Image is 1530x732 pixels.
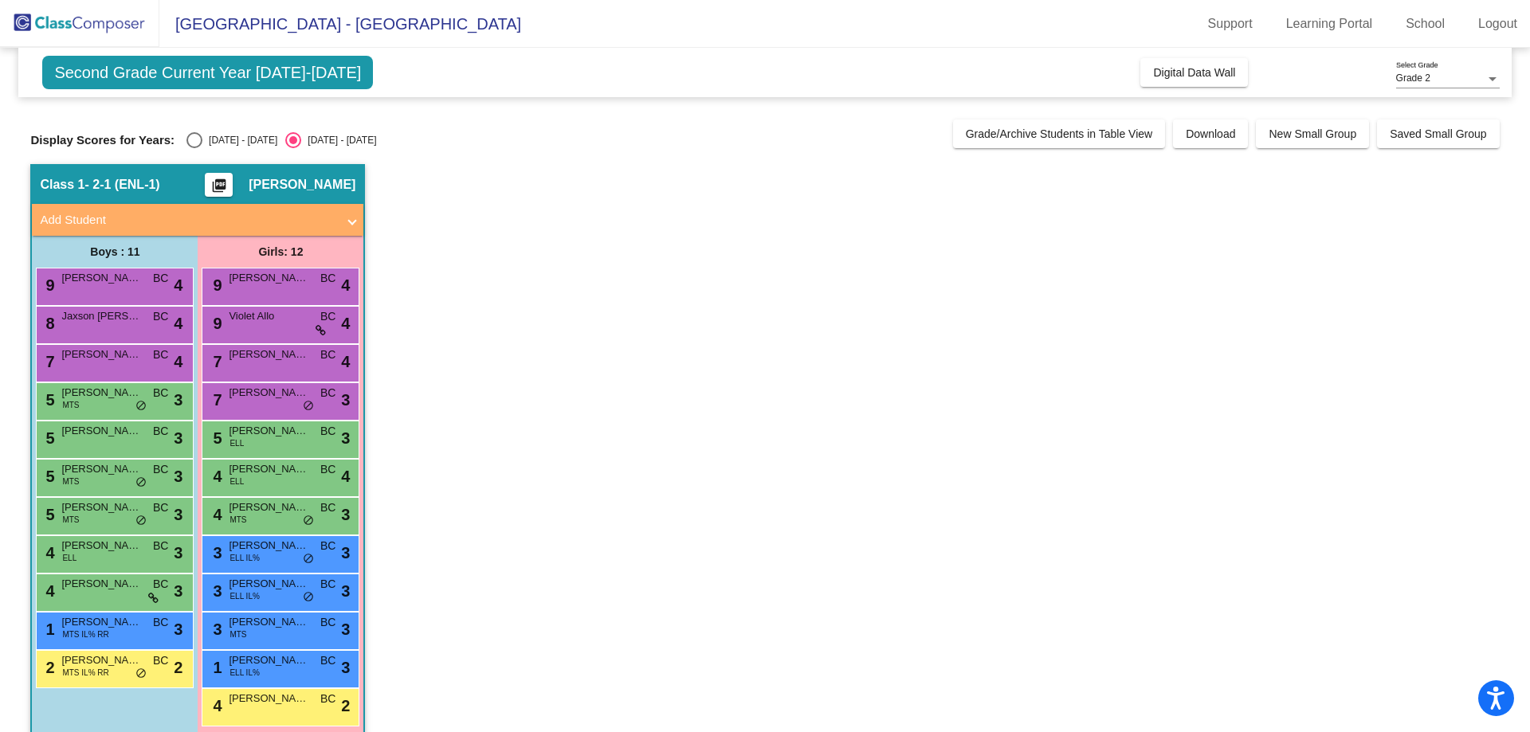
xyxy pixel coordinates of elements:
[320,461,335,478] span: BC
[320,499,335,516] span: BC
[229,652,308,668] span: [PERSON_NAME]
[174,541,182,565] span: 3
[174,503,182,526] span: 3
[209,468,222,485] span: 4
[41,620,54,638] span: 1
[41,391,54,409] span: 5
[61,614,141,630] span: [PERSON_NAME]
[1186,127,1235,140] span: Download
[229,614,308,630] span: [PERSON_NAME]
[301,133,376,147] div: [DATE] - [DATE]
[229,308,308,324] span: Violet Allo
[202,133,277,147] div: [DATE] - [DATE]
[341,503,350,526] span: 3
[62,628,108,640] span: MTS IL% RR
[341,694,350,718] span: 2
[153,270,168,287] span: BC
[320,270,335,287] span: BC
[229,476,244,487] span: ELL
[229,385,308,401] span: [PERSON_NAME]
[41,659,54,676] span: 2
[303,591,314,604] span: do_not_disturb_alt
[174,350,182,374] span: 4
[229,576,308,592] span: [PERSON_NAME] [PERSON_NAME]
[62,514,79,526] span: MTS
[341,541,350,565] span: 3
[30,133,175,147] span: Display Scores for Years:
[341,656,350,679] span: 3
[249,177,355,193] span: [PERSON_NAME]
[62,476,79,487] span: MTS
[229,437,244,449] span: ELL
[209,391,222,409] span: 7
[1465,11,1530,37] a: Logout
[174,579,182,603] span: 3
[40,211,336,229] mat-panel-title: Add Student
[174,273,182,297] span: 4
[1256,119,1369,148] button: New Small Group
[1393,11,1457,37] a: School
[135,667,147,680] span: do_not_disturb_alt
[341,388,350,412] span: 3
[174,464,182,488] span: 3
[41,353,54,370] span: 7
[341,350,350,374] span: 4
[41,429,54,447] span: 5
[61,385,141,401] span: [PERSON_NAME]
[209,429,222,447] span: 5
[32,204,363,236] mat-expansion-panel-header: Add Student
[205,173,233,197] button: Print Students Details
[153,308,168,325] span: BC
[341,426,350,450] span: 3
[1173,119,1248,148] button: Download
[320,423,335,440] span: BC
[320,308,335,325] span: BC
[1390,127,1486,140] span: Saved Small Group
[229,628,246,640] span: MTS
[62,399,79,411] span: MTS
[320,652,335,669] span: BC
[1273,11,1386,37] a: Learning Portal
[174,426,182,450] span: 3
[174,388,182,412] span: 3
[40,177,84,193] span: Class 1
[61,423,141,439] span: [PERSON_NAME]
[153,385,168,401] span: BC
[41,544,54,562] span: 4
[320,576,335,593] span: BC
[303,553,314,566] span: do_not_disturb_alt
[135,476,147,489] span: do_not_disturb_alt
[41,315,54,332] span: 8
[62,552,76,564] span: ELL
[209,315,222,332] span: 9
[229,461,308,477] span: [PERSON_NAME] [PERSON_NAME]
[229,499,308,515] span: [PERSON_NAME]
[341,579,350,603] span: 3
[61,538,141,554] span: [PERSON_NAME]
[229,552,259,564] span: ELL IL%
[209,620,222,638] span: 3
[1396,72,1430,84] span: Grade 2
[186,132,376,148] mat-radio-group: Select an option
[210,178,229,200] mat-icon: picture_as_pdf
[153,652,168,669] span: BC
[153,423,168,440] span: BC
[1153,66,1235,79] span: Digital Data Wall
[229,423,308,439] span: [PERSON_NAME]
[41,276,54,294] span: 9
[62,667,108,679] span: MTS IL% RR
[209,659,222,676] span: 1
[229,667,259,679] span: ELL IL%
[41,582,54,600] span: 4
[209,544,222,562] span: 3
[303,515,314,527] span: do_not_disturb_alt
[209,697,222,714] span: 4
[320,346,335,363] span: BC
[174,656,182,679] span: 2
[341,273,350,297] span: 4
[229,691,308,707] span: [PERSON_NAME]
[229,538,308,554] span: [PERSON_NAME]
[41,506,54,523] span: 5
[320,691,335,707] span: BC
[61,499,141,515] span: [PERSON_NAME]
